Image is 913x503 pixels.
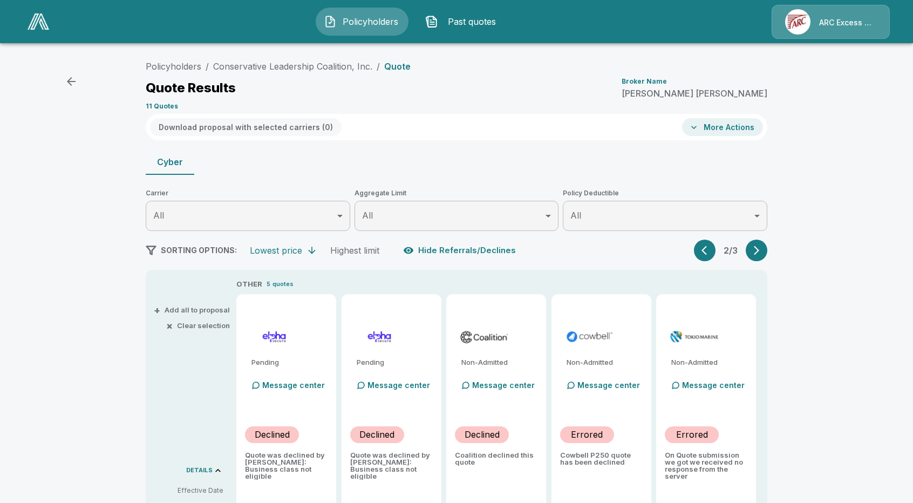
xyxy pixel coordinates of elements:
span: All [153,210,164,221]
button: Cyber [146,149,194,175]
p: 2 / 3 [720,246,741,255]
p: Quote was declined by [PERSON_NAME]: Business class not eligible [350,452,433,480]
p: Errored [571,428,603,441]
p: Non-Admitted [567,359,643,366]
a: Policyholders [146,61,201,72]
img: elphacyberstandard [249,329,299,345]
p: Pending [357,359,433,366]
p: Message center [262,379,325,391]
button: +Add all to proposal [156,307,230,314]
div: Lowest price [250,245,302,256]
span: Carrier [146,188,350,199]
p: Message center [472,379,535,391]
p: OTHER [236,279,262,290]
img: Past quotes Icon [425,15,438,28]
p: Quote [384,62,411,71]
button: ×Clear selection [168,322,230,329]
span: SORTING OPTIONS: [161,246,237,255]
button: Policyholders IconPolicyholders [316,8,408,36]
button: More Actions [682,118,763,136]
img: tmhcccyber [669,329,719,345]
p: Declined [359,428,394,441]
img: elphacyberenhanced [355,329,405,345]
p: Non-Admitted [671,359,747,366]
span: All [362,210,373,221]
p: Declined [465,428,500,441]
p: ARC Excess & Surplus [819,17,876,28]
span: Past quotes [442,15,502,28]
nav: breadcrumb [146,60,411,73]
p: Effective Date [154,486,223,495]
p: DETAILS [186,467,213,473]
p: Message center [367,379,430,391]
p: Message center [682,379,745,391]
p: Pending [251,359,328,366]
p: [PERSON_NAME] [PERSON_NAME] [622,89,767,98]
p: Coalition declined this quote [455,452,537,466]
button: Past quotes IconPast quotes [417,8,510,36]
p: Errored [676,428,708,441]
a: Conservative Leadership Coalition, Inc. [213,61,372,72]
span: + [154,307,160,314]
p: quotes [272,280,294,289]
img: cowbellp250 [564,329,615,345]
p: Broker Name [622,78,667,85]
p: Non-Admitted [461,359,537,366]
span: × [166,322,173,329]
button: Hide Referrals/Declines [401,240,520,261]
div: Highest limit [330,245,379,256]
span: Aggregate Limit [355,188,559,199]
img: coalitioncyber [459,329,509,345]
p: Cowbell P250 quote has been declined [560,452,643,466]
button: Download proposal with selected carriers (0) [150,118,342,136]
p: Message center [577,379,640,391]
p: Declined [255,428,290,441]
li: / [206,60,209,73]
img: Policyholders Icon [324,15,337,28]
img: AA Logo [28,13,49,30]
img: Agency Icon [785,9,810,35]
li: / [377,60,380,73]
p: Quote was declined by [PERSON_NAME]: Business class not eligible [245,452,328,480]
p: Quote Results [146,81,236,94]
span: All [570,210,581,221]
p: 11 Quotes [146,103,178,110]
a: Agency IconARC Excess & Surplus [772,5,890,39]
p: 5 [267,280,270,289]
p: On Quote submission we got we received no response from the server [665,452,747,480]
span: Policyholders [341,15,400,28]
span: Policy Deductible [563,188,767,199]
